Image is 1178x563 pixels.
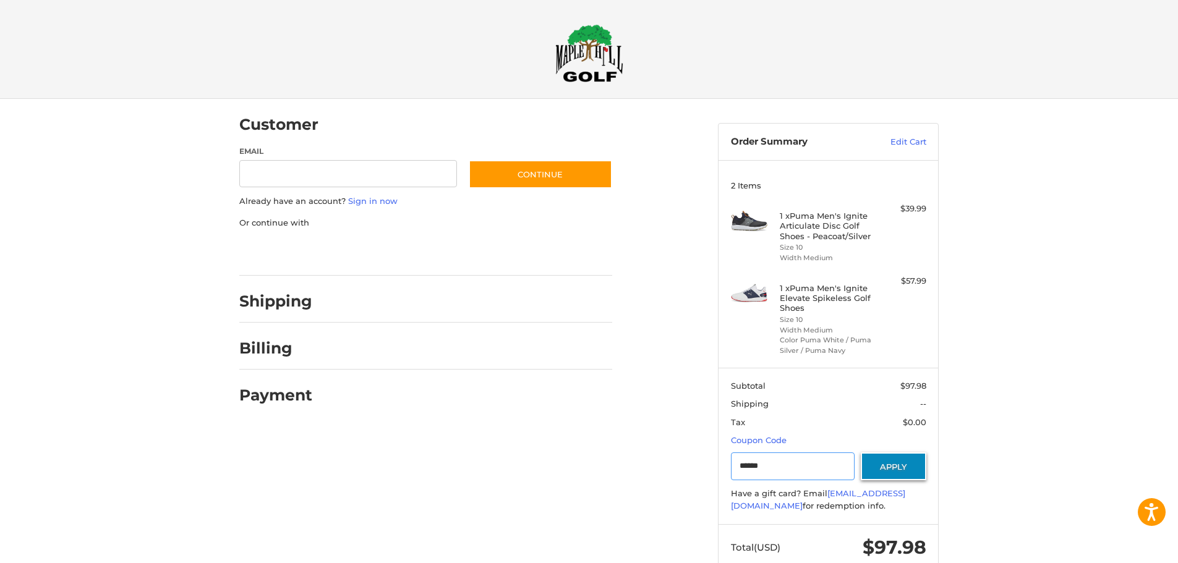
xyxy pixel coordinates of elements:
[239,146,457,157] label: Email
[780,325,874,336] li: Width Medium
[239,386,312,405] h2: Payment
[731,399,769,408] span: Shipping
[920,399,926,408] span: --
[780,253,874,263] li: Width Medium
[731,488,905,510] a: [EMAIL_ADDRESS][DOMAIN_NAME]
[348,196,398,206] a: Sign in now
[731,435,787,445] a: Coupon Code
[864,136,926,148] a: Edit Cart
[731,452,855,480] input: Gift Certificate or Coupon Code
[239,195,612,208] p: Already have an account?
[780,211,874,241] h4: 1 x Puma Men's Ignite Articulate Disc Golf Shoes - Peacoat/Silver
[555,24,623,82] img: Maple Hill Golf
[731,541,780,553] span: Total (USD)
[863,536,926,559] span: $97.98
[877,275,926,287] div: $57.99
[861,452,926,480] button: Apply
[780,283,874,313] h4: 1 x Puma Men's Ignite Elevate Spikeless Golf Shoes
[731,488,926,512] div: Have a gift card? Email for redemption info.
[239,217,612,229] p: Or continue with
[469,160,612,188] button: Continue
[731,417,745,427] span: Tax
[780,335,874,355] li: Color Puma White / Puma Silver / Puma Navy
[340,241,433,263] iframe: PayPal-paylater
[731,136,864,148] h3: Order Summary
[236,241,328,263] iframe: PayPal-paypal
[239,339,312,358] h2: Billing
[445,241,538,263] iframe: PayPal-venmo
[877,203,926,215] div: $39.99
[900,381,926,391] span: $97.98
[780,315,874,325] li: Size 10
[731,381,766,391] span: Subtotal
[731,180,926,190] h3: 2 Items
[780,242,874,253] li: Size 10
[903,417,926,427] span: $0.00
[239,292,312,311] h2: Shipping
[239,115,318,134] h2: Customer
